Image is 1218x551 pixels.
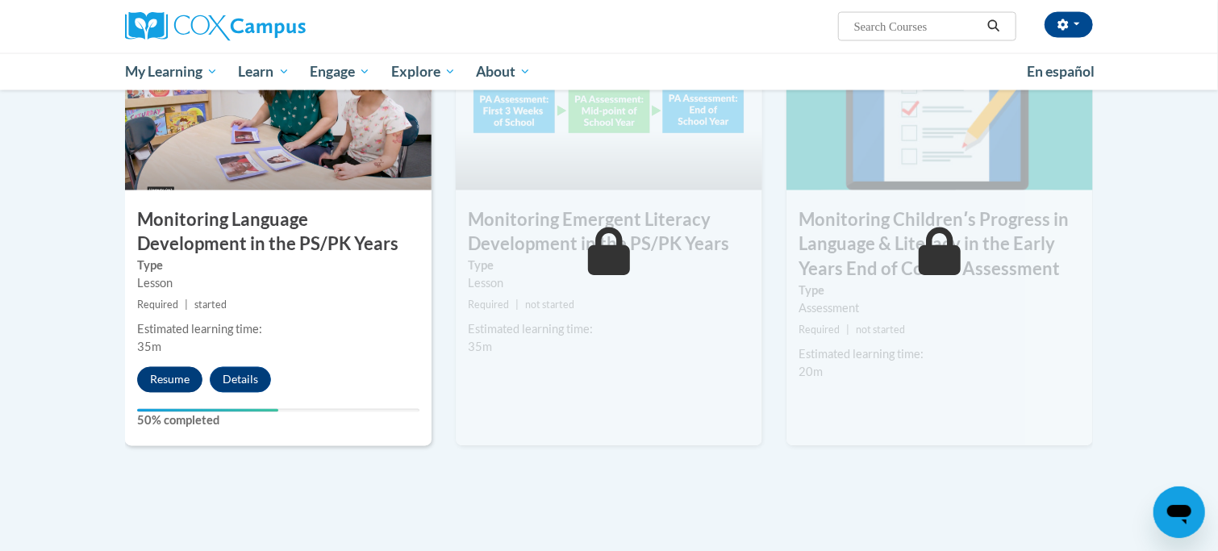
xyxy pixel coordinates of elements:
span: Engage [310,62,370,81]
img: Course Image [125,29,432,190]
h3: Monitoring Language Development in the PS/PK Years [125,208,432,258]
span: Explore [391,62,456,81]
a: Cox Campus [125,12,432,41]
span: Required [799,324,840,336]
div: Estimated learning time: [137,321,419,339]
span: | [185,299,188,311]
label: 50% completed [137,412,419,430]
div: Estimated learning time: [468,321,750,339]
span: My Learning [125,62,218,81]
span: started [194,299,227,311]
img: Cox Campus [125,12,306,41]
div: Estimated learning time: [799,346,1081,364]
div: Lesson [137,275,419,293]
a: My Learning [115,53,228,90]
div: Main menu [101,53,1117,90]
img: Course Image [456,29,762,190]
span: not started [856,324,905,336]
label: Type [799,282,1081,300]
span: En español [1027,63,1095,80]
span: Required [468,299,509,311]
button: Resume [137,367,202,393]
span: 20m [799,365,823,379]
div: Your progress [137,409,278,412]
a: About [466,53,542,90]
span: | [846,324,849,336]
span: not started [525,299,574,311]
button: Account Settings [1045,12,1093,38]
label: Type [137,257,419,275]
div: Assessment [799,300,1081,318]
span: 35m [137,340,161,354]
a: En español [1016,55,1105,89]
span: | [515,299,519,311]
div: Lesson [468,275,750,293]
h3: Monitoring Childrenʹs Progress in Language & Literacy in the Early Years End of Course Assessment [786,208,1093,282]
a: Engage [299,53,381,90]
h3: Monitoring Emergent Literacy Development in the PS/PK Years [456,208,762,258]
label: Type [468,257,750,275]
span: Required [137,299,178,311]
iframe: Button to launch messaging window [1153,486,1205,538]
img: Course Image [786,29,1093,190]
a: Explore [381,53,466,90]
button: Search [982,17,1006,36]
button: Details [210,367,271,393]
input: Search Courses [853,17,982,36]
span: 35m [468,340,492,354]
span: About [476,62,531,81]
span: Learn [239,62,290,81]
a: Learn [228,53,300,90]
